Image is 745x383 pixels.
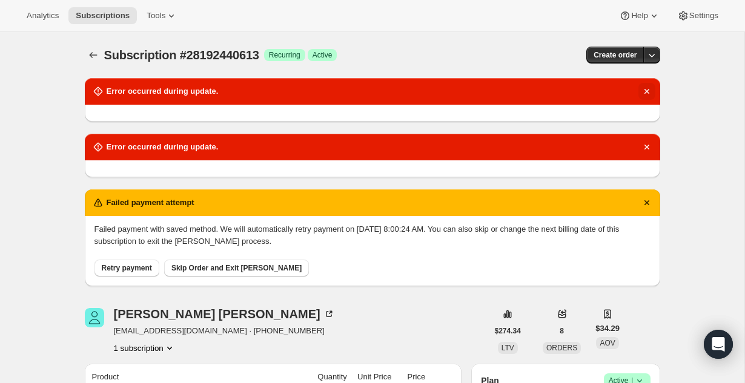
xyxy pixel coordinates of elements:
[27,11,59,21] span: Analytics
[94,260,159,277] button: Retry payment
[502,344,514,352] span: LTV
[171,263,302,273] span: Skip Order and Exit [PERSON_NAME]
[552,322,571,339] button: 8
[313,50,333,60] span: Active
[546,344,577,352] span: ORDERS
[19,7,66,24] button: Analytics
[107,141,219,153] h2: Error occurred during update.
[114,325,335,337] span: [EMAIL_ADDRESS][DOMAIN_NAME] · [PHONE_NUMBER]
[114,342,176,354] button: Product actions
[488,322,528,339] button: $274.34
[269,50,300,60] span: Recurring
[94,223,651,247] p: Failed payment with saved method. We will automatically retry payment on [DATE] 8:00:24 AM. You c...
[85,47,102,64] button: Subscriptions
[104,48,259,62] span: Subscription #28192440613
[139,7,185,24] button: Tools
[147,11,165,21] span: Tools
[68,7,137,24] button: Subscriptions
[85,308,104,327] span: Cheryl Loucks
[586,47,644,64] button: Create order
[704,330,733,359] div: Open Intercom Messenger
[638,194,655,211] button: Dismiss notification
[631,11,647,21] span: Help
[689,11,718,21] span: Settings
[560,326,564,336] span: 8
[107,197,194,209] h2: Failed payment attempt
[670,7,726,24] button: Settings
[102,263,152,273] span: Retry payment
[600,339,615,347] span: AOV
[76,11,130,21] span: Subscriptions
[595,322,620,335] span: $34.29
[612,7,667,24] button: Help
[164,260,309,277] button: Skip Order and Exit [PERSON_NAME]
[107,85,219,97] h2: Error occurred during update.
[495,326,521,336] span: $274.34
[638,83,655,100] button: Dismiss notification
[638,139,655,155] button: Dismiss notification
[594,50,637,60] span: Create order
[114,308,335,320] div: [PERSON_NAME] [PERSON_NAME]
